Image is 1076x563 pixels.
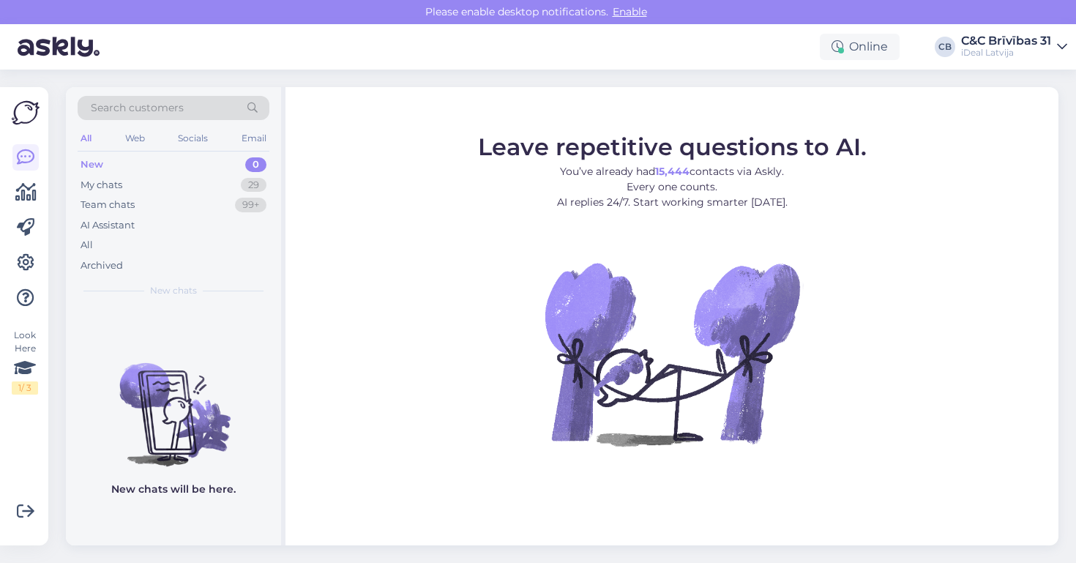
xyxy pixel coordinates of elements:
[245,157,266,172] div: 0
[122,129,148,148] div: Web
[961,35,1067,59] a: C&C Brīvības 31iDeal Latvija
[608,5,651,18] span: Enable
[81,198,135,212] div: Team chats
[239,129,269,148] div: Email
[540,222,804,485] img: No Chat active
[91,100,184,116] span: Search customers
[241,178,266,193] div: 29
[961,47,1051,59] div: iDeal Latvija
[478,133,867,161] span: Leave repetitive questions to AI.
[12,381,38,395] div: 1 / 3
[235,198,266,212] div: 99+
[81,178,122,193] div: My chats
[66,337,281,469] img: No chats
[175,129,211,148] div: Socials
[935,37,955,57] div: CB
[81,258,123,273] div: Archived
[78,129,94,148] div: All
[961,35,1051,47] div: C&C Brīvības 31
[150,284,197,297] span: New chats
[81,157,103,172] div: New
[81,238,93,253] div: All
[478,164,867,210] p: You’ve already had contacts via Askly. Every one counts. AI replies 24/7. Start working smarter [...
[12,329,38,395] div: Look Here
[81,218,135,233] div: AI Assistant
[655,165,690,178] b: 15,444
[820,34,900,60] div: Online
[12,99,40,127] img: Askly Logo
[111,482,236,497] p: New chats will be here.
